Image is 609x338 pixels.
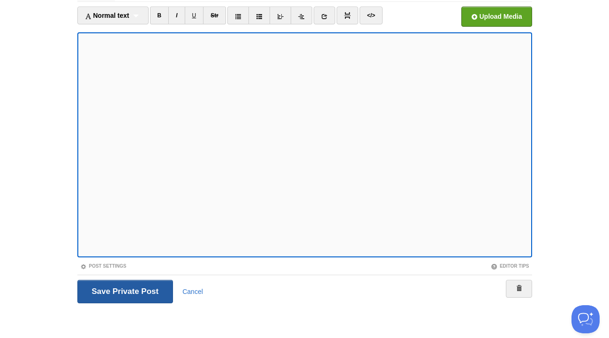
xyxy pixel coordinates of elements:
[360,7,383,24] a: </>
[77,280,173,303] input: Save Private Post
[185,7,204,24] a: U
[85,12,129,19] span: Normal text
[571,305,600,333] iframe: Help Scout Beacon - Open
[211,12,218,19] del: Str
[150,7,169,24] a: B
[182,288,203,295] a: Cancel
[203,7,226,24] a: Str
[344,12,351,19] img: pagebreak-icon.png
[491,263,529,269] a: Editor Tips
[168,7,185,24] a: I
[80,263,127,269] a: Post Settings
